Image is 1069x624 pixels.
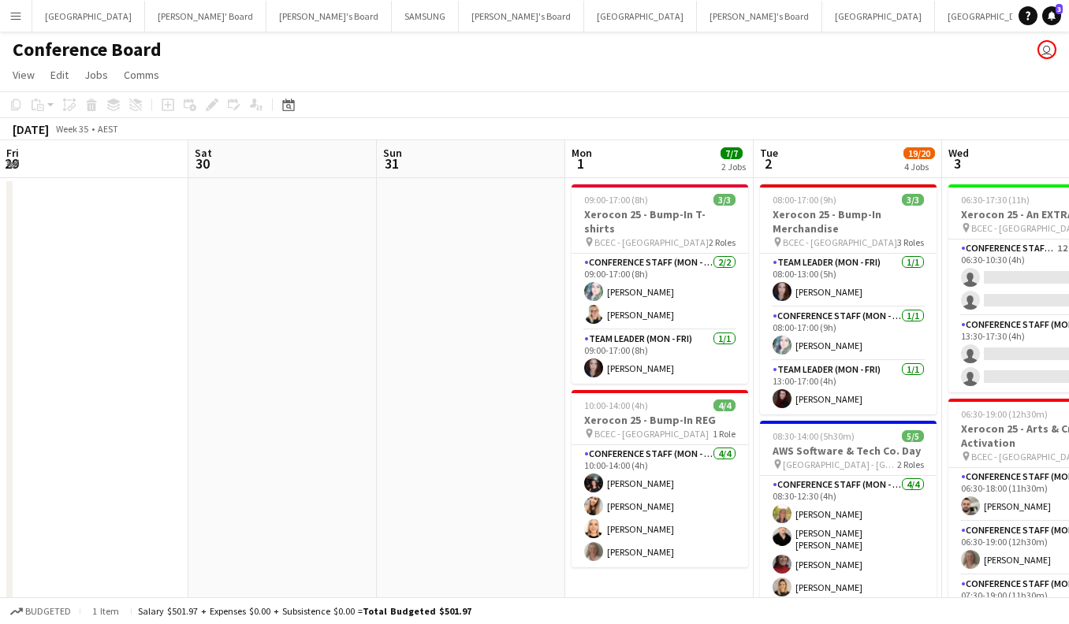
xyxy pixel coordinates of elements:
span: View [13,68,35,82]
span: Mon [572,146,592,160]
span: BCEC - [GEOGRAPHIC_DATA] [594,428,709,440]
app-card-role: Conference Staff (Mon - Fri)1/108:00-17:00 (9h)[PERSON_NAME] [760,307,937,361]
h3: Xerocon 25 - Bump-In REG [572,413,748,427]
span: 30 [192,154,212,173]
span: Wed [948,146,969,160]
span: Jobs [84,68,108,82]
div: Salary $501.97 + Expenses $0.00 + Subsistence $0.00 = [138,605,471,617]
a: 3 [1042,6,1061,25]
button: [GEOGRAPHIC_DATA] [584,1,697,32]
span: 3 [946,154,969,173]
span: Budgeted [25,606,71,617]
app-user-avatar: Kristelle Bristow [1037,40,1056,59]
span: 3 Roles [897,236,924,248]
span: 10:00-14:00 (4h) [584,399,648,411]
app-card-role: Team Leader (Mon - Fri)1/109:00-17:00 (8h)[PERSON_NAME] [572,330,748,384]
span: 06:30-19:00 (12h30m) [961,408,1048,420]
app-card-role: Conference Staff (Mon - Fri)4/410:00-14:00 (4h)[PERSON_NAME][PERSON_NAME][PERSON_NAME][PERSON_NAME] [572,445,748,567]
span: 19/20 [903,147,935,159]
span: Sat [195,146,212,160]
button: [GEOGRAPHIC_DATA] [822,1,935,32]
span: BCEC - [GEOGRAPHIC_DATA] [594,236,709,248]
span: 3 [1056,4,1063,14]
button: [PERSON_NAME]'s Board [459,1,584,32]
span: 1 [569,154,592,173]
h3: Xerocon 25 - Bump-In Merchandise [760,207,937,236]
div: AEST [98,123,118,135]
app-card-role: Team Leader (Mon - Fri)1/108:00-13:00 (5h)[PERSON_NAME] [760,254,937,307]
button: [GEOGRAPHIC_DATA] [32,1,145,32]
app-card-role: Team Leader (Mon - Fri)1/113:00-17:00 (4h)[PERSON_NAME] [760,361,937,414]
span: Tue [760,146,778,160]
span: 2 Roles [897,459,924,470]
span: 06:30-17:30 (11h) [961,194,1030,206]
a: Edit [44,65,75,85]
span: 2 Roles [709,236,736,248]
button: [PERSON_NAME]' Board [145,1,266,32]
span: Fri [6,146,19,160]
span: 3/3 [713,194,736,206]
a: Jobs [78,65,114,85]
span: Comms [124,68,159,82]
h3: AWS Software & Tech Co. Day [760,444,937,458]
div: 2 Jobs [721,161,746,173]
button: [PERSON_NAME]'s Board [697,1,822,32]
span: BCEC - [GEOGRAPHIC_DATA] [783,236,897,248]
span: 08:30-14:00 (5h30m) [773,430,855,442]
div: 4 Jobs [904,161,934,173]
button: SAMSUNG [392,1,459,32]
span: 31 [381,154,402,173]
h1: Conference Board [13,38,162,61]
app-job-card: 10:00-14:00 (4h)4/4Xerocon 25 - Bump-In REG BCEC - [GEOGRAPHIC_DATA]1 RoleConference Staff (Mon -... [572,390,748,567]
span: [GEOGRAPHIC_DATA] - [GEOGRAPHIC_DATA] [783,459,897,470]
app-card-role: Conference Staff (Mon - Fri)4/408:30-12:30 (4h)[PERSON_NAME][PERSON_NAME] [PERSON_NAME][PERSON_NA... [760,476,937,603]
app-card-role: Conference Staff (Mon - Fri)2/209:00-17:00 (8h)[PERSON_NAME][PERSON_NAME] [572,254,748,330]
span: Edit [50,68,69,82]
span: 3/3 [902,194,924,206]
span: Total Budgeted $501.97 [363,605,471,617]
span: Week 35 [52,123,91,135]
button: Budgeted [8,603,73,620]
div: [DATE] [13,121,49,137]
button: [PERSON_NAME]'s Board [266,1,392,32]
span: 29 [4,154,19,173]
app-job-card: 09:00-17:00 (8h)3/3Xerocon 25 - Bump-In T-shirts BCEC - [GEOGRAPHIC_DATA]2 RolesConference Staff ... [572,184,748,384]
a: Comms [117,65,166,85]
h3: Xerocon 25 - Bump-In T-shirts [572,207,748,236]
span: 2 [758,154,778,173]
span: 1 item [87,605,125,617]
span: 7/7 [721,147,743,159]
span: 09:00-17:00 (8h) [584,194,648,206]
a: View [6,65,41,85]
span: 4/4 [713,399,736,411]
app-job-card: 08:00-17:00 (9h)3/3Xerocon 25 - Bump-In Merchandise BCEC - [GEOGRAPHIC_DATA]3 RolesTeam Leader (M... [760,184,937,414]
span: 5/5 [902,430,924,442]
span: 08:00-17:00 (9h) [773,194,836,206]
span: 1 Role [713,428,736,440]
span: Sun [383,146,402,160]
